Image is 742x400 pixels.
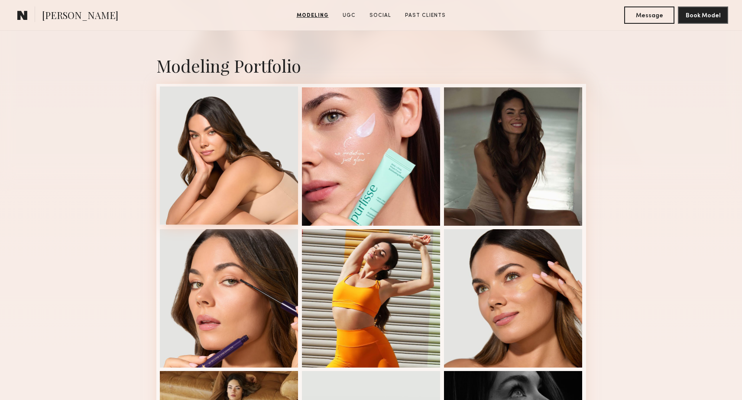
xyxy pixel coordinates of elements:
[156,54,586,77] div: Modeling Portfolio
[678,6,728,24] button: Book Model
[678,11,728,19] a: Book Model
[366,12,395,19] a: Social
[339,12,359,19] a: UGC
[42,9,118,24] span: [PERSON_NAME]
[402,12,449,19] a: Past Clients
[624,6,674,24] button: Message
[293,12,332,19] a: Modeling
